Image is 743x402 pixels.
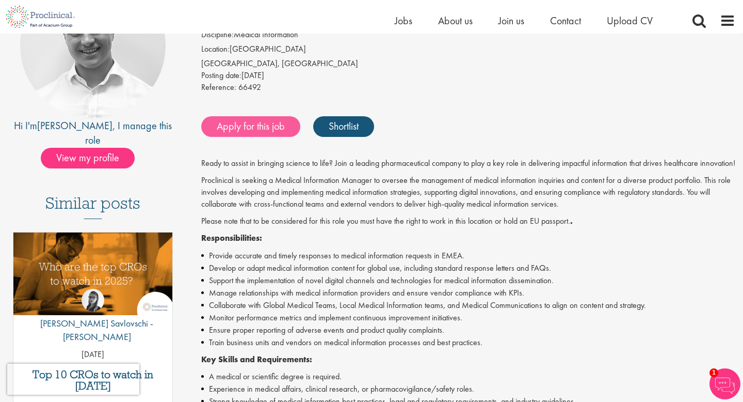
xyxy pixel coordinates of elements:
[201,116,300,137] a: Apply for this job
[13,349,172,361] p: [DATE]
[41,148,135,168] span: View my profile
[201,299,735,312] li: Collaborate with Global Medical Teams, Local Medical Information teams, and Medical Communication...
[13,233,172,315] img: Top 10 CROs 2025 | Proclinical
[201,70,241,81] span: Posting date:
[45,194,140,219] h3: Similar posts
[607,14,653,27] a: Upload CV
[201,29,735,43] li: Medical Information
[201,324,735,336] li: Ensure proper reporting of adverse events and product quality complaints.
[201,250,735,262] li: Provide accurate and timely responses to medical information requests in EMEA.
[82,289,104,312] img: Theodora Savlovschi - Wicks
[13,289,172,348] a: Theodora Savlovschi - Wicks [PERSON_NAME] Savlovschi - [PERSON_NAME]
[550,14,581,27] a: Contact
[201,336,735,349] li: Train business units and vendors on medical information processes and best practices.
[201,43,735,58] li: [GEOGRAPHIC_DATA]
[498,14,524,27] a: Join us
[201,287,735,299] li: Manage relationships with medical information providers and ensure vendor compliance with KPIs.
[709,368,740,399] img: Chatbot
[201,82,236,94] label: Reference:
[201,175,735,210] p: Proclinical is seeking a Medical Information Manager to oversee the management of medical informa...
[201,158,735,169] p: Ready to assist in bringing science to life? Join a leading pharmaceutical company to play a key ...
[201,262,735,274] li: Develop or adapt medical information content for global use, including standard response letters ...
[8,118,178,148] div: Hi I'm , I manage this role
[201,43,230,55] label: Location:
[201,312,735,324] li: Monitor performance metrics and implement continuous improvement initiatives.
[201,215,735,227] p: Please note that to be considered for this role you must have the right to work in this location ...
[13,317,172,343] p: [PERSON_NAME] Savlovschi - [PERSON_NAME]
[709,368,718,377] span: 1
[7,364,139,395] iframe: reCAPTCHA
[201,383,735,395] li: Experience in medical affairs, clinical research, or pharmacovigilance/safety roles.
[201,370,735,383] li: A medical or scientific degree is required.
[201,29,234,41] label: Discipline:
[201,70,735,82] div: [DATE]
[41,150,145,163] a: View my profile
[13,233,172,324] a: Link to a post
[395,14,412,27] a: Jobs
[201,354,312,365] strong: Key Skills and Requirements:
[570,215,573,226] strong: .
[201,274,735,287] li: Support the implementation of novel digital channels and technologies for medical information dis...
[201,58,735,70] div: [GEOGRAPHIC_DATA], [GEOGRAPHIC_DATA]
[238,82,261,92] span: 66492
[201,233,262,243] strong: Responsibilities:
[37,119,112,132] a: [PERSON_NAME]
[438,14,473,27] a: About us
[313,116,374,137] a: Shortlist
